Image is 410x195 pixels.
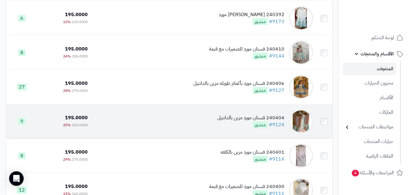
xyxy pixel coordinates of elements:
span: 27 [17,84,27,90]
a: مواصفات المنتجات [343,120,396,134]
div: 240392 [PERSON_NAME] مورد [219,11,284,18]
a: #9127 [269,87,284,94]
span: منشور [253,121,268,128]
span: 8 [18,152,25,159]
span: 195.0000 [65,80,88,87]
span: منشور [253,87,268,94]
img: 240406 فستان مورد بأكمام طويله مزين بالدانتيل [289,75,313,99]
span: 195.0000 [65,183,88,190]
span: 8 [18,49,25,56]
div: Open Intercom Messenger [9,171,24,186]
span: 230.0000 [72,19,88,25]
span: 6 [18,15,25,22]
div: 240401 فستان مورد مزين بالكلفه [221,149,284,156]
span: 12 [17,187,27,193]
a: مخزون الخيارات [343,77,396,90]
span: الأقسام والمنتجات [361,50,394,58]
span: 24% [63,54,71,59]
a: #9124 [269,121,284,128]
a: #9144 [269,52,284,60]
span: 28% [63,88,71,93]
span: منشور [253,156,268,162]
div: 240410 فستان مورد للصغيرات مع قبعة [209,46,284,53]
div: 240406 فستان مورد بأكمام طويله مزين بالدانتيل [193,80,284,87]
a: #9114 [269,155,284,163]
div: 240400 فستان مورد للصغيرات مع قبعة [209,183,284,190]
span: 275.0000 [72,157,88,162]
div: 240404 فستان مورد مزين بالدانتيل [217,114,284,121]
a: المراجعات والأسئلة4 [343,165,406,180]
span: 195.0000 [65,11,88,18]
img: 240401 فستان مورد مزين بالكلفه [289,144,313,168]
span: 195.0000 [65,114,88,121]
a: لوحة التحكم [343,30,406,45]
span: 29% [63,157,71,162]
img: 240410 فستان مورد للصغيرات مع قبعة [289,40,313,65]
span: 9 [18,118,25,125]
img: 240404 فستان مورد مزين بالدانتيل [289,109,313,134]
a: خيارات المنتجات [343,135,396,148]
span: منشور [253,18,268,25]
span: 25% [63,122,71,128]
span: 15% [63,19,71,25]
span: المراجعات والأسئلة [351,169,394,177]
span: منشور [253,53,268,59]
span: لوحة التحكم [371,33,394,42]
span: 4 [352,170,359,176]
span: 195.0000 [65,148,88,156]
span: 195.0000 [65,45,88,53]
a: المنتجات [343,63,396,75]
span: 260.0000 [72,122,88,128]
a: الملفات الرقمية [343,150,396,163]
a: الأقسام [343,91,396,104]
span: 255.0000 [72,54,88,59]
span: 270.0000 [72,88,88,93]
img: 240392 فستان شيفون مورد [289,6,313,30]
img: logo-2.png [369,17,404,30]
a: الماركات [343,106,396,119]
a: #9173 [269,18,284,25]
